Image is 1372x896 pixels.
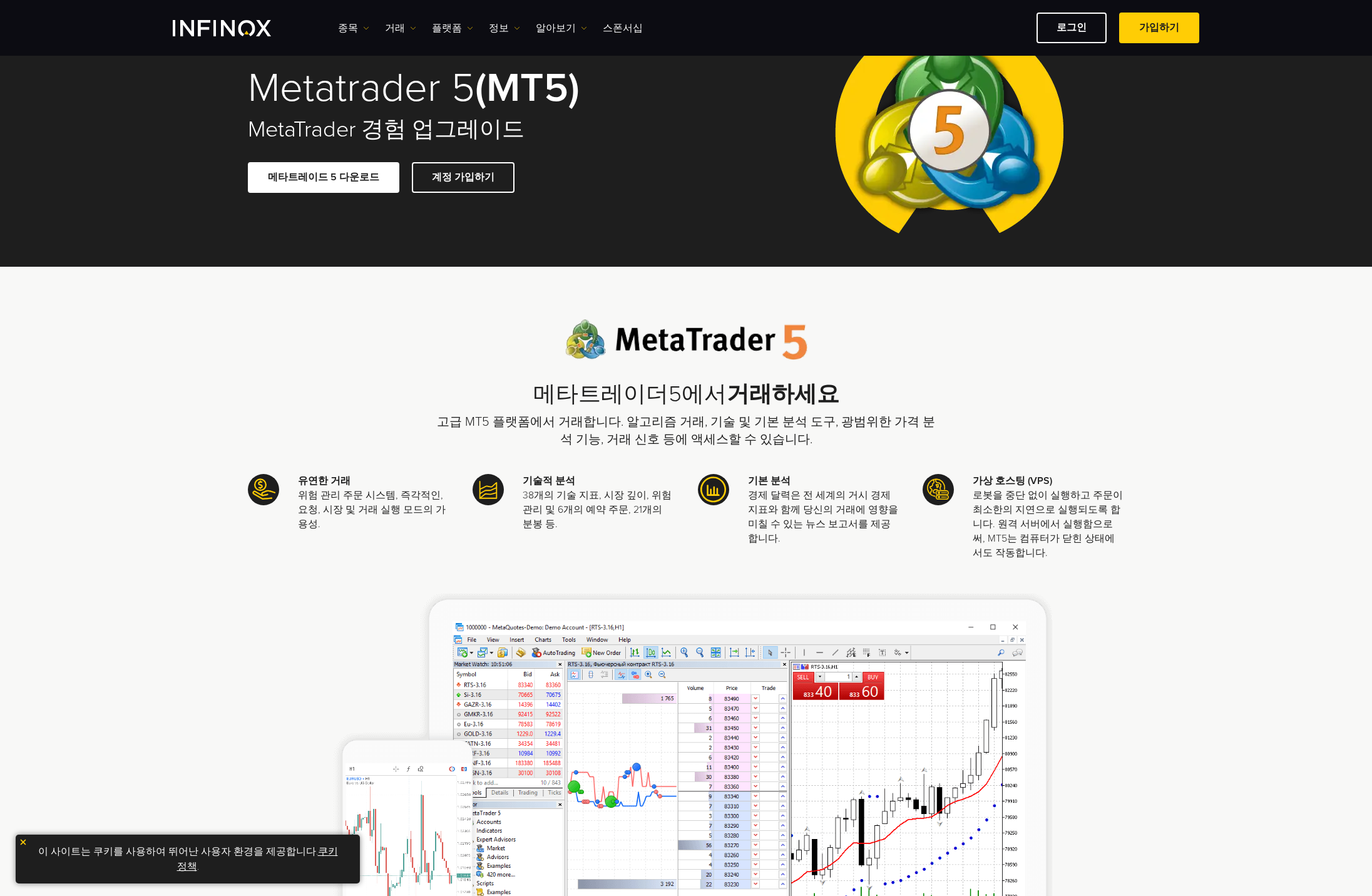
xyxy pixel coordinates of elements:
strong: 거래하세요 [727,381,839,408]
p: 고급 MT5 플랫폼에서 거래합니다. 알고리즘 거래, 기술 및 기본 분석 도구, 광범위한 가격 분석 기능, 거래 신호 등에 액세스할 수 있습니다. [436,413,936,448]
a: 메타트레이드 5 다운로드 [248,162,399,193]
a: 계정 가입하기 [412,162,514,193]
strong: 가상 호스팅 (VPS) [973,475,1052,487]
h2: 메타트레이더5에서 [436,381,936,408]
img: Meta Trader 5 icon [923,474,954,505]
img: Meta Trader 5 icon [698,474,729,505]
img: Meta Trader 5 icon [473,474,504,505]
h1: Metatrader 5 [248,67,668,110]
p: 이 사이트는 쿠키를 사용하여 뛰어난 사용자 환경을 제공합니다. . [22,841,354,877]
a: 가입하기 [1119,13,1199,43]
strong: 기본 분석 [748,475,791,487]
h2: MetaTrader 경험 업그레이드 [248,116,668,143]
a: 스폰서십 [603,21,643,36]
p: 38개의 기술 지표, 시장 깊이, 위험 관리 및 6개의 예약 주문, 21개의 분봉 등. [523,488,674,532]
a: 로그인 [1037,13,1107,43]
a: 알아보기 [536,21,587,36]
img: yellow close icon [19,838,28,847]
a: 플랫폼 [432,21,473,36]
p: 로봇을 중단 없이 실행하고 주문이 최소한의 지연으로 실행되도록 합니다. 원격 서버에서 실행함으로써, MT5는 컴퓨터가 닫힌 상태에서도 작동합니다. [973,488,1124,560]
strong: 유연한 거래 [298,475,351,487]
strong: (MT5) [475,63,580,113]
a: 정보 [489,21,520,36]
a: 종목 [338,21,369,36]
a: 거래 [385,21,416,36]
p: 위험 관리 주문 시스템, 즉각적인, 요청, 시장 및 거래 실행 모드의 가용성. [298,488,449,532]
a: INFINOX Logo [173,20,300,36]
img: Meta Trader 5 logo [565,319,807,360]
p: 경제 달력은 전 세계의 거시 경제 지표와 함께 당신의 거래에 영향을 미칠 수 있는 뉴스 보고서를 제공합니다. [748,488,899,546]
img: Meta Trader 5 icon [248,474,279,505]
strong: 기술적 분석 [523,475,575,487]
